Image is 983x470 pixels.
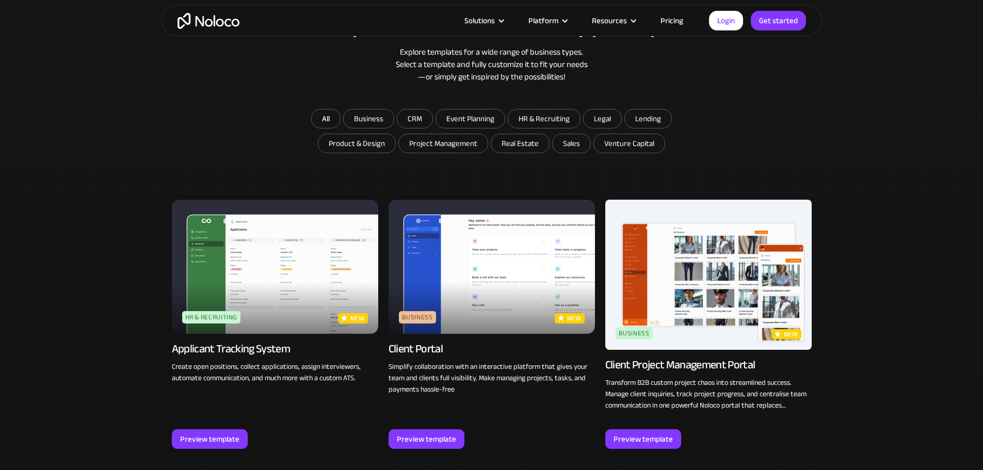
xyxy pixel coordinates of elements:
[399,311,436,323] div: Business
[172,361,378,384] p: Create open positions, collect applications, assign interviewers, automate communication, and muc...
[709,11,743,30] a: Login
[180,432,239,446] div: Preview template
[605,200,812,449] a: BusinessnewClient Project Management PortalTransform B2B custom project chaos into streamlined su...
[614,432,673,446] div: Preview template
[452,14,515,27] div: Solutions
[397,432,456,446] div: Preview template
[285,109,698,156] form: Email Form
[350,313,365,323] p: new
[389,361,595,395] p: Simplify collaboration with an interactive platform that gives your team and clients full visibil...
[178,13,239,29] a: home
[515,14,579,27] div: Platform
[605,377,812,411] p: Transform B2B custom project chaos into streamlined success. Manage client inquiries, track proje...
[182,311,241,323] div: HR & Recruiting
[172,342,291,356] div: Applicant Tracking System
[172,200,378,449] a: HR & RecruitingnewApplicant Tracking SystemCreate open positions, collect applications, assign in...
[464,14,495,27] div: Solutions
[592,14,627,27] div: Resources
[172,46,812,83] div: Explore templates for a wide range of business types. Select a template and fully customize it to...
[567,313,582,323] p: new
[605,358,755,372] div: Client Project Management Portal
[616,327,653,339] div: Business
[784,329,798,339] p: new
[648,14,696,27] a: Pricing
[389,200,595,449] a: BusinessnewClient PortalSimplify collaboration with an interactive platform that gives your team ...
[389,342,443,356] div: Client Portal
[751,11,806,30] a: Get started
[311,109,341,128] a: All
[528,14,558,27] div: Platform
[579,14,648,27] div: Resources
